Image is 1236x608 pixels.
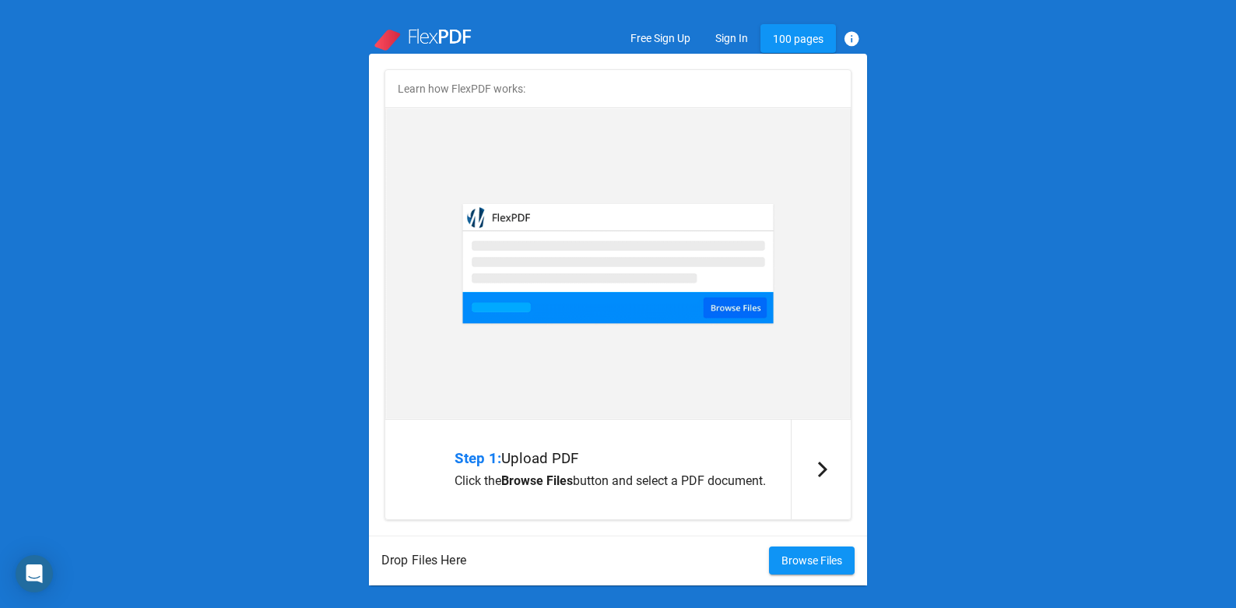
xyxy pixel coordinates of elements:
[381,548,769,573] span: Drop Files Here
[455,450,501,467] span: Step 1:
[703,24,760,52] button: Sign In
[385,70,851,108] h2: Learn how FlexPDF works:
[16,555,53,592] div: Open Intercom Messenger
[781,554,842,567] span: Browse Files
[455,473,781,488] p: Click the button and select a PDF document.
[813,460,832,479] mat-icon: arrow_forward_ios
[760,24,836,53] button: 100 pages
[842,30,861,48] mat-icon: info
[769,546,855,575] button: Browse Files
[630,32,690,44] span: Free Sign Up
[773,33,823,45] span: 100 pages
[618,24,703,52] button: Free Sign Up
[501,473,573,488] b: Browse Files
[715,32,748,44] span: Sign In
[501,450,578,467] span: Upload PDF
